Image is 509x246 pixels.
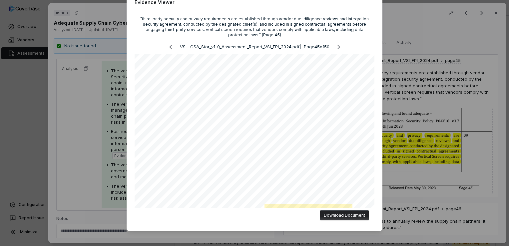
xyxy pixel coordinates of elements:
[140,16,369,38] div: "third-party security and privacy requirements are established through vendor due-diligence revie...
[332,43,345,51] button: Next page
[164,43,177,51] button: Previous page
[180,44,329,50] p: VS - CSA_Star_v1-0_Assessment_Report_VSI_FPI_2024.pdf | Page 45 of 50
[320,210,369,220] button: Download Document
